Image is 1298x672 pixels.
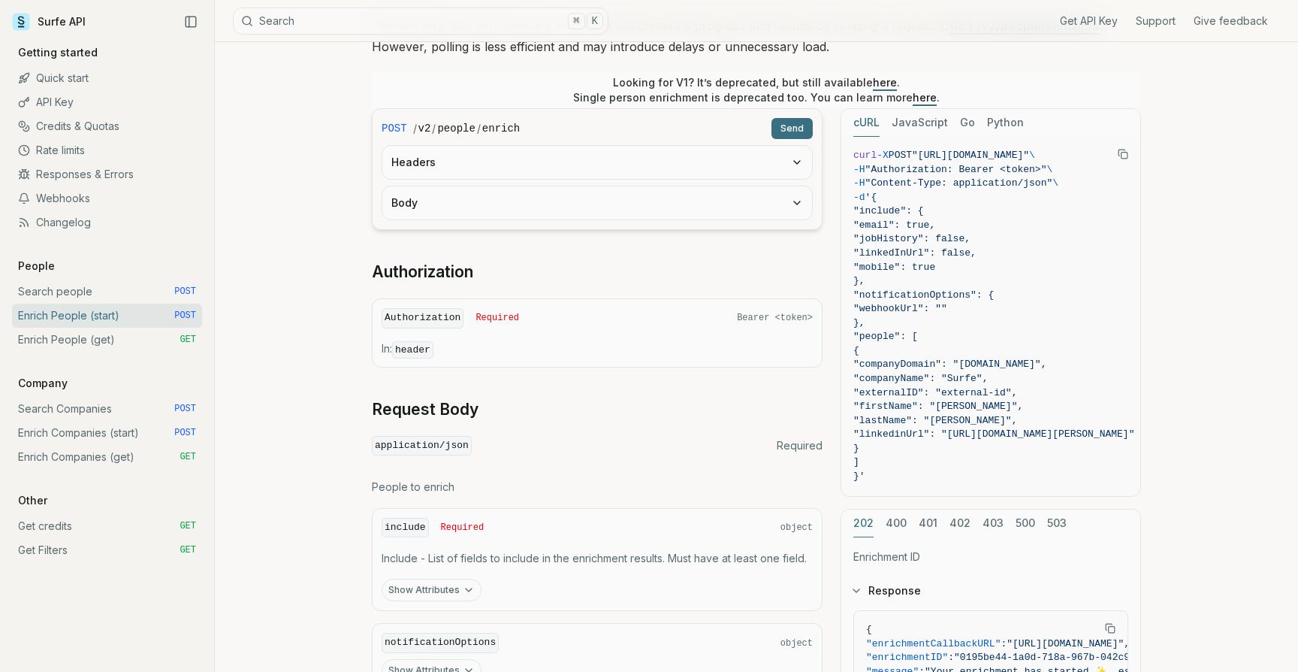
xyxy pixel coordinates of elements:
[12,259,61,274] p: People
[174,427,196,439] span: POST
[853,317,865,328] span: },
[482,121,520,136] code: enrich
[853,289,994,301] span: "notificationOptions": {
[1124,638,1130,649] span: ,
[853,387,1017,398] span: "externalID": "external-id",
[180,334,196,346] span: GET
[12,538,202,562] a: Get Filters GET
[437,121,475,136] code: people
[12,186,202,210] a: Webhooks
[12,11,86,33] a: Surfe API
[853,262,935,273] span: "mobile": true
[1099,617,1121,640] button: Copy Text
[180,544,196,556] span: GET
[12,280,202,304] a: Search people POST
[180,451,196,463] span: GET
[1060,14,1118,29] a: Get API Key
[877,150,889,161] span: -X
[382,146,812,179] button: Headers
[1047,510,1067,537] button: 503
[180,11,202,33] button: Collapse Sidebar
[382,308,463,328] code: Authorization
[372,436,472,456] code: application/json
[382,579,481,601] button: Show Attributes
[382,121,407,136] span: POST
[12,138,202,162] a: Rate limits
[777,438,823,453] span: Required
[866,638,1001,649] span: "enrichmentCallbackURL"
[174,310,196,322] span: POST
[382,633,499,653] code: notificationOptions
[841,571,1140,610] button: Response
[853,471,865,482] span: }'
[12,493,53,508] p: Other
[12,66,202,90] a: Quick start
[12,162,202,186] a: Responses & Errors
[780,637,813,649] span: object
[174,286,196,298] span: POST
[853,192,865,203] span: -d
[853,443,859,454] span: }
[392,341,433,359] code: header
[853,275,865,286] span: },
[873,76,897,89] a: here
[853,205,924,216] span: "include": {
[886,510,907,537] button: 400
[12,210,202,235] a: Changelog
[174,403,196,415] span: POST
[853,303,947,314] span: "webhookUrl": ""
[853,415,1017,426] span: "lastName": "[PERSON_NAME]",
[413,121,417,136] span: /
[1046,164,1052,175] span: \
[866,624,872,635] span: {
[853,233,970,244] span: "jobHistory": false,
[949,510,970,537] button: 402
[889,150,912,161] span: POST
[180,520,196,532] span: GET
[12,514,202,538] a: Get credits GET
[737,312,813,324] span: Bearer <token>
[12,328,202,352] a: Enrich People (get) GET
[475,312,519,324] span: Required
[892,109,948,137] button: JavaScript
[1029,150,1035,161] span: \
[780,522,813,534] span: object
[948,652,954,663] span: :
[372,262,473,283] a: Authorization
[573,75,940,105] p: Looking for V1? It’s deprecated, but still available . Single person enrichment is deprecated too...
[853,164,865,175] span: -H
[853,510,874,537] button: 202
[1016,510,1035,537] button: 500
[418,121,431,136] code: v2
[853,345,859,356] span: {
[913,91,937,104] a: here
[865,164,1047,175] span: "Authorization: Bearer <token>"
[853,549,1128,565] p: Enrichment ID
[12,45,104,60] p: Getting started
[853,150,877,161] span: curl
[853,401,1023,412] span: "firstName": "[PERSON_NAME]",
[382,551,813,566] p: Include - List of fields to include in the enrichment results. Must have at least one field.
[587,13,603,29] kbd: K
[866,652,948,663] span: "enrichmentID"
[12,421,202,445] a: Enrich Companies (start) POST
[568,13,584,29] kbd: ⌘
[960,109,975,137] button: Go
[12,376,74,391] p: Company
[1194,14,1268,29] a: Give feedback
[382,518,429,538] code: include
[853,109,880,137] button: cURL
[12,397,202,421] a: Search Companies POST
[12,114,202,138] a: Credits & Quotas
[372,399,478,420] a: Request Body
[1001,638,1007,649] span: :
[1052,177,1058,189] span: \
[372,480,823,495] p: People to enrich
[865,177,1053,189] span: "Content-Type: application/json"
[853,456,859,468] span: ]
[853,177,865,189] span: -H
[382,341,813,358] p: In:
[12,304,202,328] a: Enrich People (start) POST
[919,510,937,537] button: 401
[382,186,812,219] button: Body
